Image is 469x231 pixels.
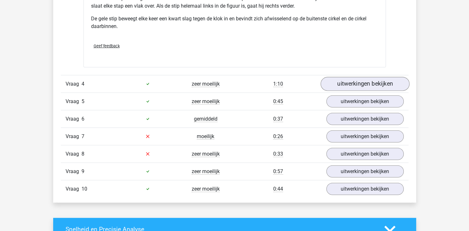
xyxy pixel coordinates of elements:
[66,185,82,193] span: Vraag
[94,44,120,48] span: Geef feedback
[82,98,84,104] span: 5
[273,81,283,87] span: 1:10
[273,186,283,192] span: 0:44
[326,113,404,125] a: uitwerkingen bekijken
[192,81,220,87] span: zeer moeilijk
[82,186,87,192] span: 10
[273,98,283,105] span: 0:45
[66,98,82,105] span: Vraag
[192,186,220,192] span: zeer moeilijk
[326,130,404,143] a: uitwerkingen bekijken
[82,116,84,122] span: 6
[326,148,404,160] a: uitwerkingen bekijken
[273,116,283,122] span: 0:37
[91,15,378,30] p: De gele stip beweegt elke keer een kwart slag tegen de klok in en bevindt zich afwisselend op de ...
[194,116,217,122] span: gemiddeld
[273,133,283,140] span: 0:26
[326,183,404,195] a: uitwerkingen bekijken
[192,151,220,157] span: zeer moeilijk
[326,95,404,108] a: uitwerkingen bekijken
[66,168,82,175] span: Vraag
[197,133,214,140] span: moeilijk
[66,80,82,88] span: Vraag
[273,151,283,157] span: 0:33
[66,115,82,123] span: Vraag
[192,168,220,175] span: zeer moeilijk
[326,165,404,178] a: uitwerkingen bekijken
[66,150,82,158] span: Vraag
[320,77,409,91] a: uitwerkingen bekijken
[192,98,220,105] span: zeer moeilijk
[273,168,283,175] span: 0:57
[82,168,84,174] span: 9
[82,133,84,139] span: 7
[82,81,84,87] span: 4
[66,133,82,140] span: Vraag
[82,151,84,157] span: 8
